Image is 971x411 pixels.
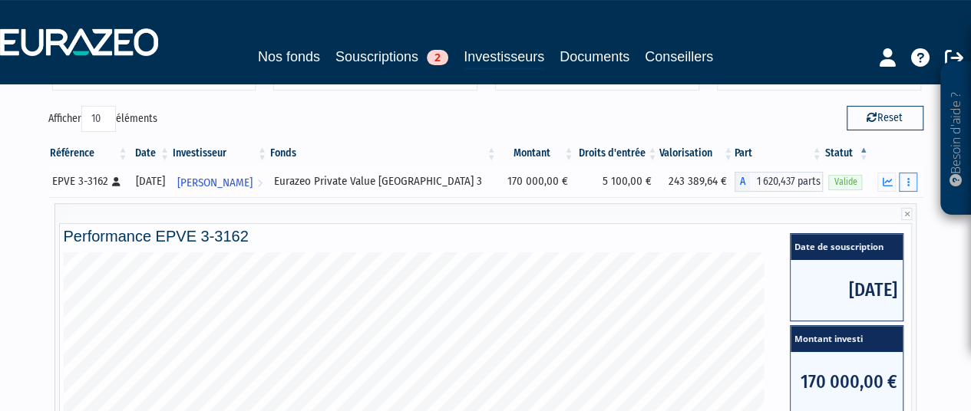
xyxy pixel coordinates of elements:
[791,234,903,260] span: Date de souscription
[659,166,735,197] td: 243 389,64 €
[464,46,544,70] a: Investisseurs
[847,106,923,130] button: Reset
[129,140,171,166] th: Date: activer pour trier la colonne par ordre croissant
[171,166,269,197] a: [PERSON_NAME]
[575,166,659,197] td: 5 100,00 €
[498,140,576,166] th: Montant: activer pour trier la colonne par ordre croissant
[735,172,823,192] div: A - Eurazeo Private Value Europe 3
[177,169,253,197] span: [PERSON_NAME]
[645,46,713,67] a: Conseillers
[560,46,629,67] a: Documents
[134,173,166,189] div: [DATE]
[112,177,121,186] i: [Français] Personne physique
[498,166,576,197] td: 170 000,00 €
[947,70,965,208] p: Besoin d'aide ?
[791,260,903,321] span: [DATE]
[269,140,498,166] th: Fonds: activer pour trier la colonne par ordre croissant
[257,169,263,197] i: Voir l'investisseur
[64,228,908,245] h4: Performance EPVE 3-3162
[735,172,750,192] span: A
[171,140,269,166] th: Investisseur: activer pour trier la colonne par ordre croissant
[828,175,862,189] span: Valide
[335,46,448,67] a: Souscriptions2
[52,173,124,189] div: EPVE 3-3162
[258,46,320,67] a: Nos fonds
[48,106,157,132] label: Afficher éléments
[823,140,870,166] th: Statut : activer pour trier la colonne par ordre d&eacute;croissant
[735,140,823,166] th: Part: activer pour trier la colonne par ordre croissant
[659,140,735,166] th: Valorisation: activer pour trier la colonne par ordre croissant
[427,50,448,65] span: 2
[48,140,130,166] th: Référence : activer pour trier la colonne par ordre croissant
[750,172,823,192] span: 1 620,437 parts
[274,173,493,189] div: Eurazeo Private Value [GEOGRAPHIC_DATA] 3
[791,326,903,352] span: Montant investi
[81,106,116,132] select: Afficheréléments
[575,140,659,166] th: Droits d'entrée: activer pour trier la colonne par ordre croissant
